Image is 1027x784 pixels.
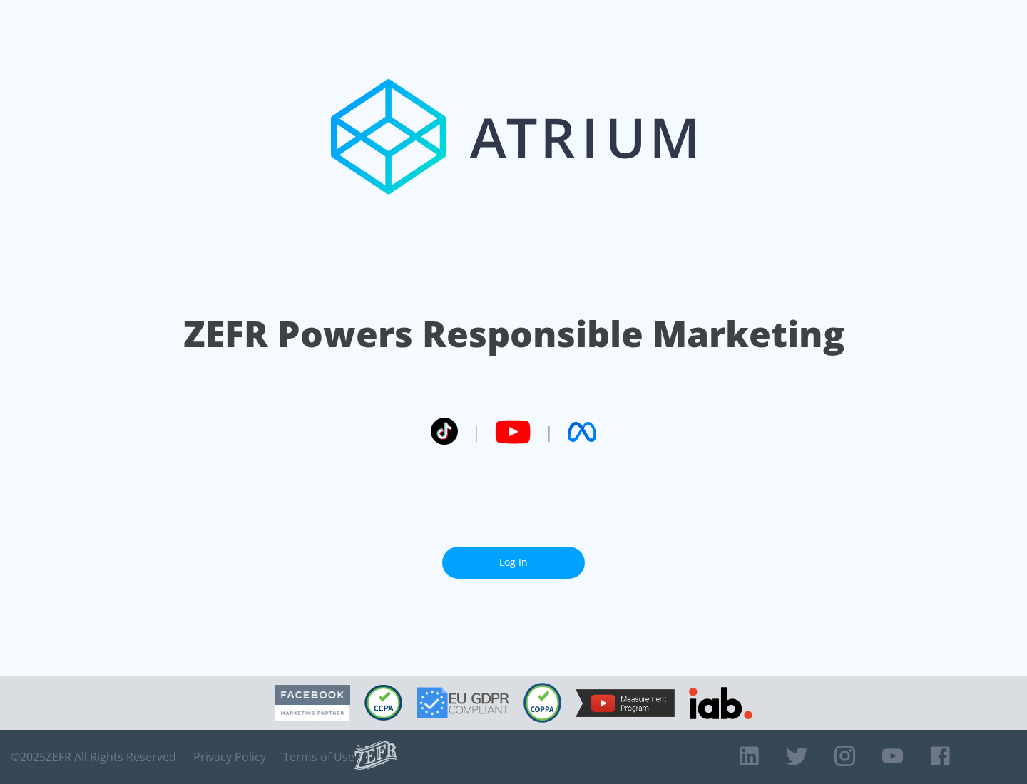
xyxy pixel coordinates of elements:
span: © 2025 ZEFR All Rights Reserved [11,750,176,764]
img: Facebook Marketing Partner [275,685,350,721]
img: COPPA Compliant [523,683,561,723]
h1: ZEFR Powers Responsible Marketing [183,309,844,359]
img: IAB [689,687,752,719]
a: Terms of Use [283,750,354,764]
a: Log In [442,547,585,579]
span: | [472,421,481,443]
img: GDPR Compliant [417,687,509,718]
img: YouTube Measurement Program [576,689,675,717]
img: CCPA Compliant [364,685,402,721]
span: | [545,421,553,443]
a: Privacy Policy [193,750,266,764]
